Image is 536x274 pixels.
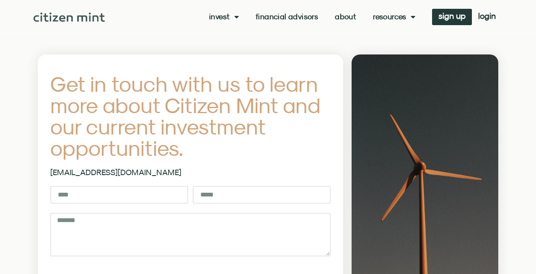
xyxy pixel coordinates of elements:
img: Citizen Mint [34,13,105,22]
a: Financial Advisors [256,13,318,21]
span: sign up [438,13,466,19]
nav: Menu [209,13,415,21]
a: [EMAIL_ADDRESS][DOMAIN_NAME] [50,168,181,177]
a: Resources [373,13,415,21]
h4: Get in touch with us to learn more about Citizen Mint and our current investment opportunities. [50,73,331,159]
span: login [478,13,496,19]
a: Invest [209,13,239,21]
a: About [335,13,356,21]
a: sign up [432,9,472,25]
a: login [472,9,502,25]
